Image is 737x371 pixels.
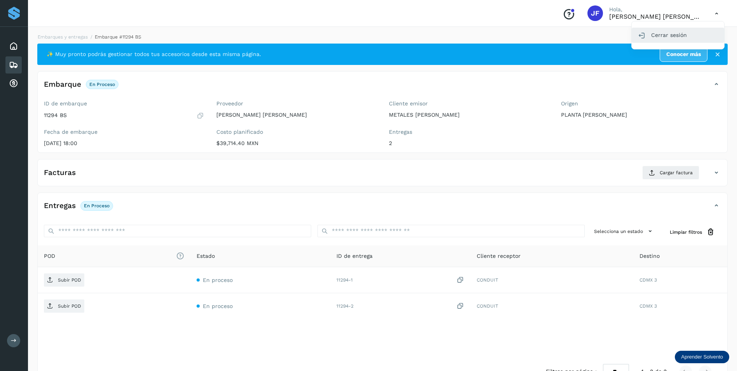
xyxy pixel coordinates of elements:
div: Embarques [5,56,22,73]
div: Cuentas por cobrar [5,75,22,92]
div: Inicio [5,38,22,55]
div: Cerrar sesión [632,28,724,42]
div: Aprender Solvento [675,351,729,363]
p: Aprender Solvento [681,354,723,360]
